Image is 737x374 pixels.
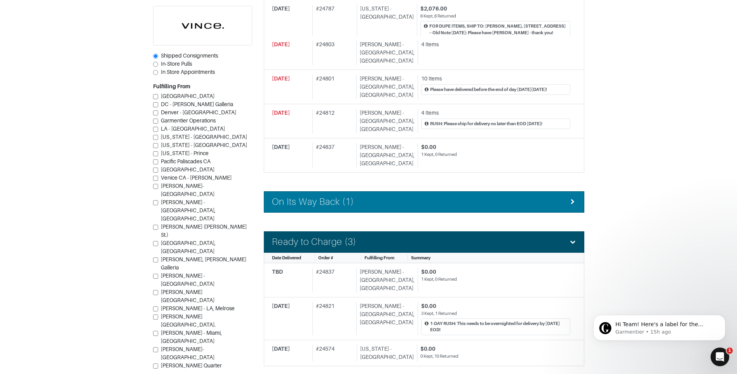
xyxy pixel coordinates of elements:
[364,255,394,260] span: Fulfilling From
[356,75,415,99] div: [PERSON_NAME] - [GEOGRAPHIC_DATA], [GEOGRAPHIC_DATA]
[582,299,737,353] iframe: Intercom notifications message
[153,54,158,59] input: Shipped Consignments
[153,62,158,67] input: In-Store Pulls
[312,40,353,65] div: # 24803
[153,184,158,189] input: [PERSON_NAME]-[GEOGRAPHIC_DATA]
[153,119,158,124] input: Garmentier Operations
[356,40,415,65] div: [PERSON_NAME] - [GEOGRAPHIC_DATA], [GEOGRAPHIC_DATA]
[272,269,283,275] span: TBD
[421,302,570,310] div: $0.00
[272,110,290,116] span: [DATE]
[272,41,290,47] span: [DATE]
[161,183,214,197] span: [PERSON_NAME]-[GEOGRAPHIC_DATA]
[153,315,158,320] input: [PERSON_NAME][GEOGRAPHIC_DATA].
[420,5,570,13] div: $2,076.00
[356,109,415,133] div: [PERSON_NAME] - [GEOGRAPHIC_DATA], [GEOGRAPHIC_DATA]
[153,200,158,205] input: [PERSON_NAME] - [GEOGRAPHIC_DATA], [GEOGRAPHIC_DATA]
[357,345,414,361] div: [US_STATE] - [GEOGRAPHIC_DATA]
[153,290,158,295] input: [PERSON_NAME][GEOGRAPHIC_DATA]
[356,268,415,292] div: [PERSON_NAME] - [GEOGRAPHIC_DATA], [GEOGRAPHIC_DATA]
[272,75,290,82] span: [DATE]
[161,224,247,238] span: [PERSON_NAME] ([PERSON_NAME] St.)
[153,94,158,99] input: [GEOGRAPHIC_DATA]
[153,241,158,246] input: [GEOGRAPHIC_DATA], [GEOGRAPHIC_DATA]
[421,75,570,83] div: 10 Items
[153,151,158,156] input: [US_STATE] - Prince
[153,143,158,148] input: [US_STATE] - [GEOGRAPHIC_DATA]
[272,144,290,150] span: [DATE]
[356,302,415,335] div: [PERSON_NAME] - [GEOGRAPHIC_DATA], [GEOGRAPHIC_DATA]
[161,199,216,222] span: [PERSON_NAME] - [GEOGRAPHIC_DATA], [GEOGRAPHIC_DATA]
[153,176,158,181] input: Venice CA - [PERSON_NAME]
[153,257,158,262] input: [PERSON_NAME], [PERSON_NAME] Galleria
[153,110,158,115] input: Denver - [GEOGRAPHIC_DATA]
[153,6,252,45] img: faba13d7fb22ed26db1f086f8f31d113.png
[161,273,214,287] span: [PERSON_NAME] - [GEOGRAPHIC_DATA]
[161,126,225,132] span: LA - [GEOGRAPHIC_DATA]
[421,143,570,151] div: $0.00
[161,313,216,328] span: [PERSON_NAME][GEOGRAPHIC_DATA].
[161,93,214,99] span: [GEOGRAPHIC_DATA]
[153,168,158,173] input: [GEOGRAPHIC_DATA]
[421,40,570,49] div: 4 Items
[161,289,214,303] span: [PERSON_NAME][GEOGRAPHIC_DATA]
[420,353,570,360] div: 0 Kept, 10 Returned
[420,13,570,19] div: 6 Kept, 6 Returned
[411,255,430,260] span: Summary
[711,348,729,366] iframe: Intercom live chat
[161,134,247,140] span: [US_STATE] - [GEOGRAPHIC_DATA]
[429,23,567,36] div: FOR DUPE ITEMS, SHIP TO: [PERSON_NAME], [STREET_ADDRESS] -- Old Note [DATE]: Please have [PERSON_...
[430,320,567,334] div: 1-DAY RUSH: This needs to be overnighted for delivery by [DATE] EOD!
[161,166,214,173] span: [GEOGRAPHIC_DATA]
[153,306,158,311] input: [PERSON_NAME] - LA, Melrose
[421,310,570,317] div: 3 Kept, 1 Returned
[727,348,733,354] span: 1
[312,268,353,292] div: # 24837
[272,303,290,309] span: [DATE]
[357,5,414,38] div: [US_STATE] - [GEOGRAPHIC_DATA]
[161,240,216,254] span: [GEOGRAPHIC_DATA], [GEOGRAPHIC_DATA]
[272,255,301,260] span: Date Delivered
[430,121,542,127] div: RUSH: Please ship for delivery no later than EOD [DATE]!
[161,256,246,271] span: [PERSON_NAME], [PERSON_NAME] Galleria
[318,255,333,260] span: Order #
[161,101,233,107] span: DC - [PERSON_NAME] Galleria
[420,345,570,353] div: $0.00
[161,69,215,75] span: In Store Appointments
[153,159,158,164] input: Pacific Paliscades CA
[421,109,570,117] div: 4 Items
[312,345,354,361] div: # 24574
[161,52,218,59] span: Shipped Consignments
[312,143,353,168] div: # 24837
[153,135,158,140] input: [US_STATE] - [GEOGRAPHIC_DATA]
[421,151,570,158] div: 1 Kept, 0 Returned
[161,362,222,369] span: [PERSON_NAME] Quarter
[312,302,353,335] div: # 24821
[153,331,158,336] input: [PERSON_NAME] - Miami, [GEOGRAPHIC_DATA]
[153,70,158,75] input: In Store Appointments
[161,346,214,360] span: [PERSON_NAME]- [GEOGRAPHIC_DATA]
[272,346,290,352] span: [DATE]
[312,5,354,38] div: # 24787
[272,196,354,208] h4: On Its Way Back (1)
[153,364,158,369] input: [PERSON_NAME] Quarter
[430,86,547,93] div: Please have delivered before the end of day [DATE][DATE]!
[153,274,158,279] input: [PERSON_NAME] - [GEOGRAPHIC_DATA]
[272,236,357,248] h4: Ready to Charge (3)
[421,276,570,283] div: 1 Kept, 0 Returned
[421,268,570,276] div: $0.00
[161,142,247,148] span: [US_STATE] - [GEOGRAPHIC_DATA]
[161,150,209,156] span: [US_STATE] - Prince
[153,347,158,352] input: [PERSON_NAME]- [GEOGRAPHIC_DATA]
[153,102,158,107] input: DC - [PERSON_NAME] Galleria
[161,158,211,164] span: Pacific Paliscades CA
[356,143,415,168] div: [PERSON_NAME] - [GEOGRAPHIC_DATA], [GEOGRAPHIC_DATA]
[272,5,290,12] span: [DATE]
[161,175,232,181] span: Venice CA - [PERSON_NAME]
[161,117,216,124] span: Garmentier Operations
[161,330,222,344] span: [PERSON_NAME] - Miami, [GEOGRAPHIC_DATA]
[153,225,158,230] input: [PERSON_NAME] ([PERSON_NAME] St.)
